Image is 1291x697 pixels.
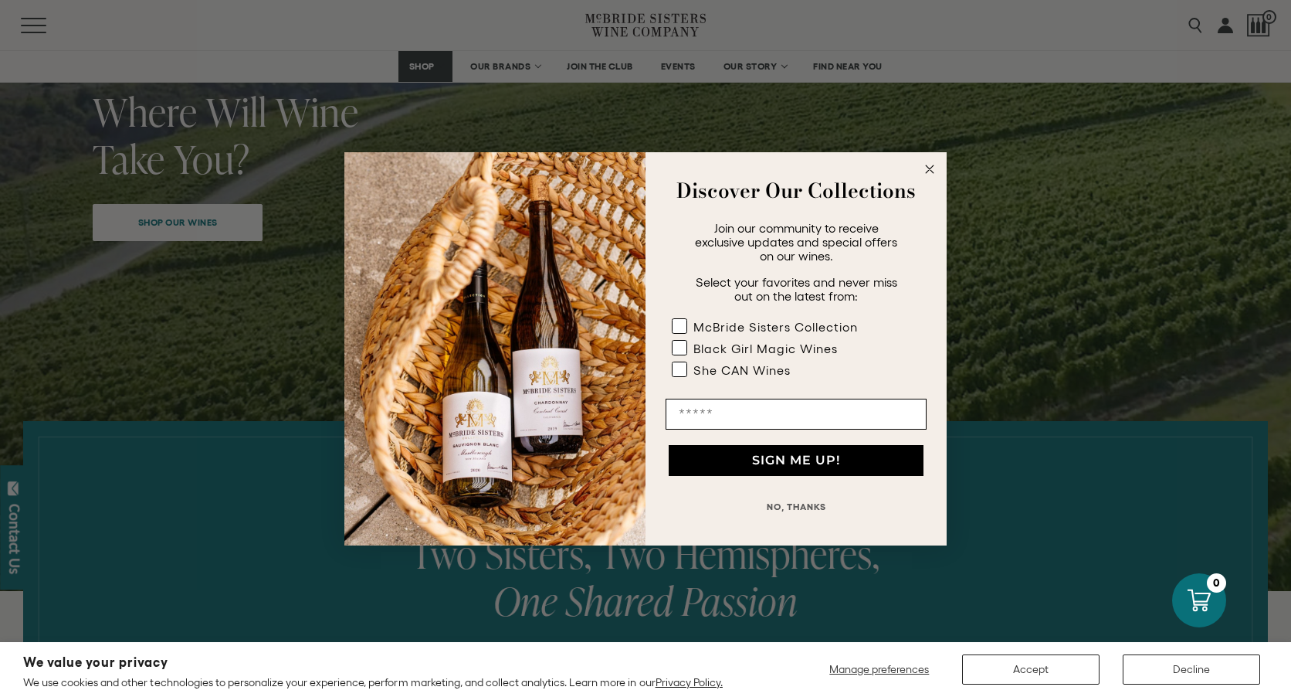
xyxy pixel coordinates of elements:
[693,320,858,334] div: McBride Sisters Collection
[656,676,723,688] a: Privacy Policy.
[23,675,723,689] p: We use cookies and other technologies to personalize your experience, perform marketing, and coll...
[1207,573,1226,593] div: 0
[666,399,927,430] input: Email
[829,663,929,675] span: Manage preferences
[666,491,927,522] button: NO, THANKS
[920,160,939,178] button: Close dialog
[1123,654,1260,685] button: Decline
[23,656,723,669] h2: We value your privacy
[693,342,838,355] div: Black Girl Magic Wines
[962,654,1100,685] button: Accept
[696,275,897,303] span: Select your favorites and never miss out on the latest from:
[695,221,897,263] span: Join our community to receive exclusive updates and special offers on our wines.
[344,152,645,546] img: 42653730-7e35-4af7-a99d-12bf478283cf.jpeg
[820,654,939,685] button: Manage preferences
[676,175,916,206] strong: Discover Our Collections
[693,363,791,377] div: She CAN Wines
[669,445,923,476] button: SIGN ME UP!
